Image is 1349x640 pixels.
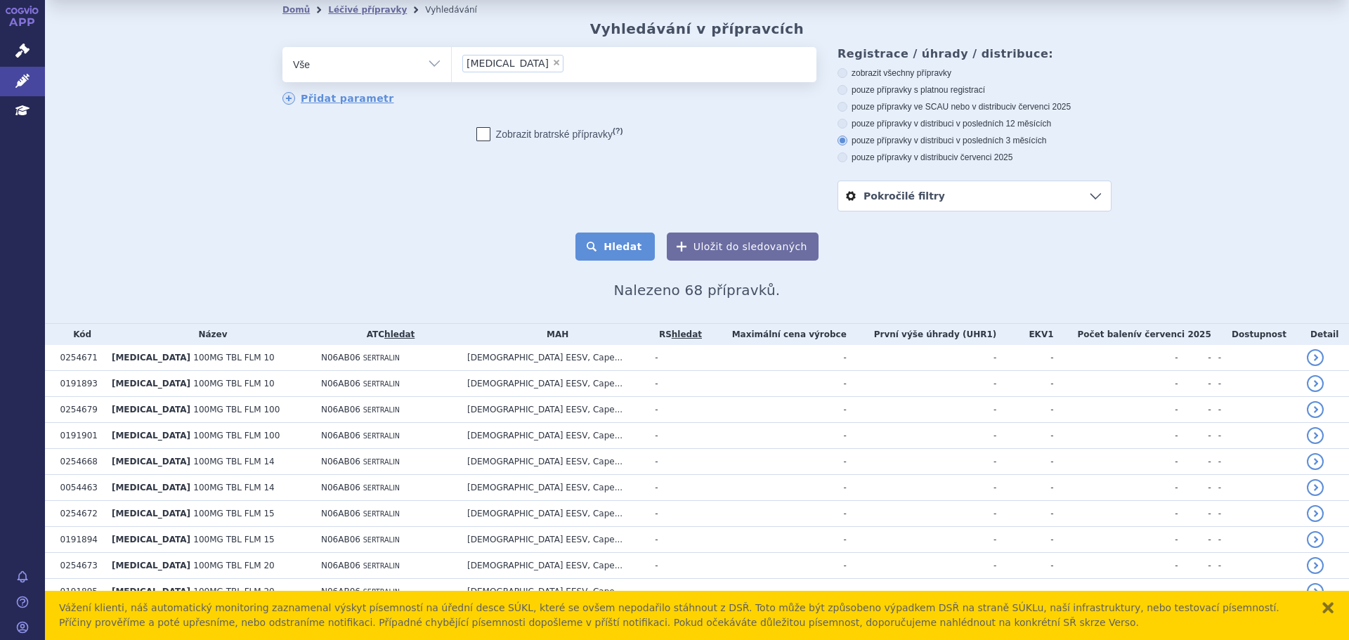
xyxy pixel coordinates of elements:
td: - [706,397,847,423]
span: [MEDICAL_DATA] [112,405,190,414]
span: 100MG TBL FLM 15 [193,509,274,518]
td: - [996,397,1053,423]
td: [DEMOGRAPHIC_DATA] EESV, Cape... [460,371,648,397]
td: - [1054,475,1178,501]
td: - [1211,397,1301,423]
th: Název [105,324,314,345]
td: 0254679 [53,397,105,423]
label: pouze přípravky s platnou registrací [838,84,1112,96]
th: ATC [314,324,460,345]
button: Uložit do sledovaných [667,233,819,261]
td: - [996,553,1053,579]
td: [DEMOGRAPHIC_DATA] EESV, Cape... [460,501,648,527]
label: zobrazit všechny přípravky [838,67,1112,79]
a: detail [1307,505,1324,522]
td: - [847,527,996,553]
td: - [706,579,847,605]
td: [DEMOGRAPHIC_DATA] EESV, Cape... [460,397,648,423]
td: - [996,475,1053,501]
a: detail [1307,531,1324,548]
span: [MEDICAL_DATA] [112,535,190,544]
td: - [648,475,705,501]
td: [DEMOGRAPHIC_DATA] EESV, Cape... [460,449,648,475]
td: - [847,579,996,605]
a: detail [1307,453,1324,470]
span: N06AB06 [321,587,360,596]
td: - [1054,501,1178,527]
td: - [1178,397,1211,423]
th: EKV1 [996,324,1053,345]
a: detail [1307,557,1324,574]
th: Detail [1300,324,1349,345]
span: [MEDICAL_DATA] [112,379,190,388]
td: - [1178,449,1211,475]
td: - [847,371,996,397]
a: Přidat parametr [282,92,394,105]
span: v červenci 2025 [953,152,1012,162]
span: × [552,58,561,67]
td: - [996,449,1053,475]
a: Pokročilé filtry [838,181,1111,211]
td: - [847,553,996,579]
input: [MEDICAL_DATA] [568,54,575,72]
td: [DEMOGRAPHIC_DATA] EESV, Cape... [460,553,648,579]
td: - [996,527,1053,553]
label: pouze přípravky ve SCAU nebo v distribuci [838,101,1112,112]
td: [DEMOGRAPHIC_DATA] EESV, Cape... [460,475,648,501]
span: 100MG TBL FLM 15 [193,535,274,544]
td: - [1211,579,1301,605]
span: N06AB06 [321,457,360,466]
td: 0254668 [53,449,105,475]
td: - [648,423,705,449]
span: 100MG TBL FLM 10 [193,353,274,363]
td: - [1178,579,1211,605]
td: - [706,423,847,449]
a: Domů [282,5,310,15]
td: 0254672 [53,501,105,527]
a: hledat [384,329,415,339]
span: [MEDICAL_DATA] [112,561,190,570]
a: detail [1307,427,1324,444]
th: Počet balení [1054,324,1211,345]
span: N06AB06 [321,561,360,570]
h3: Registrace / úhrady / distribuce: [838,47,1112,60]
span: SERTRALIN [363,536,400,544]
span: v červenci 2025 [1136,329,1211,339]
th: RS [648,324,705,345]
span: N06AB06 [321,483,360,492]
td: 0054463 [53,475,105,501]
span: SERTRALIN [363,432,400,440]
td: - [1211,475,1301,501]
td: - [648,397,705,423]
td: - [648,501,705,527]
label: pouze přípravky v distribuci v posledních 12 měsících [838,118,1112,129]
td: - [847,475,996,501]
span: [MEDICAL_DATA] [112,353,190,363]
h2: Vyhledávání v přípravcích [590,20,804,37]
span: 100MG TBL FLM 10 [193,379,274,388]
td: - [1211,423,1301,449]
a: detail [1307,401,1324,418]
td: - [1054,397,1178,423]
td: 0191901 [53,423,105,449]
td: 0254671 [53,345,105,371]
td: - [847,397,996,423]
td: - [648,527,705,553]
td: - [648,579,705,605]
td: - [706,553,847,579]
td: 0254673 [53,553,105,579]
span: N06AB06 [321,535,360,544]
a: detail [1307,479,1324,496]
span: v červenci 2025 [1012,102,1071,112]
td: - [1054,423,1178,449]
td: - [847,423,996,449]
td: - [706,345,847,371]
a: Léčivé přípravky [328,5,407,15]
td: - [1054,553,1178,579]
th: První výše úhrady (UHR1) [847,324,996,345]
th: Kód [53,324,105,345]
td: - [1178,475,1211,501]
th: Maximální cena výrobce [706,324,847,345]
div: Vážení klienti, náš automatický monitoring zaznamenal výskyt písemností na úřední desce SÚKL, kte... [59,601,1307,630]
span: 100MG TBL FLM 100 [193,405,280,414]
